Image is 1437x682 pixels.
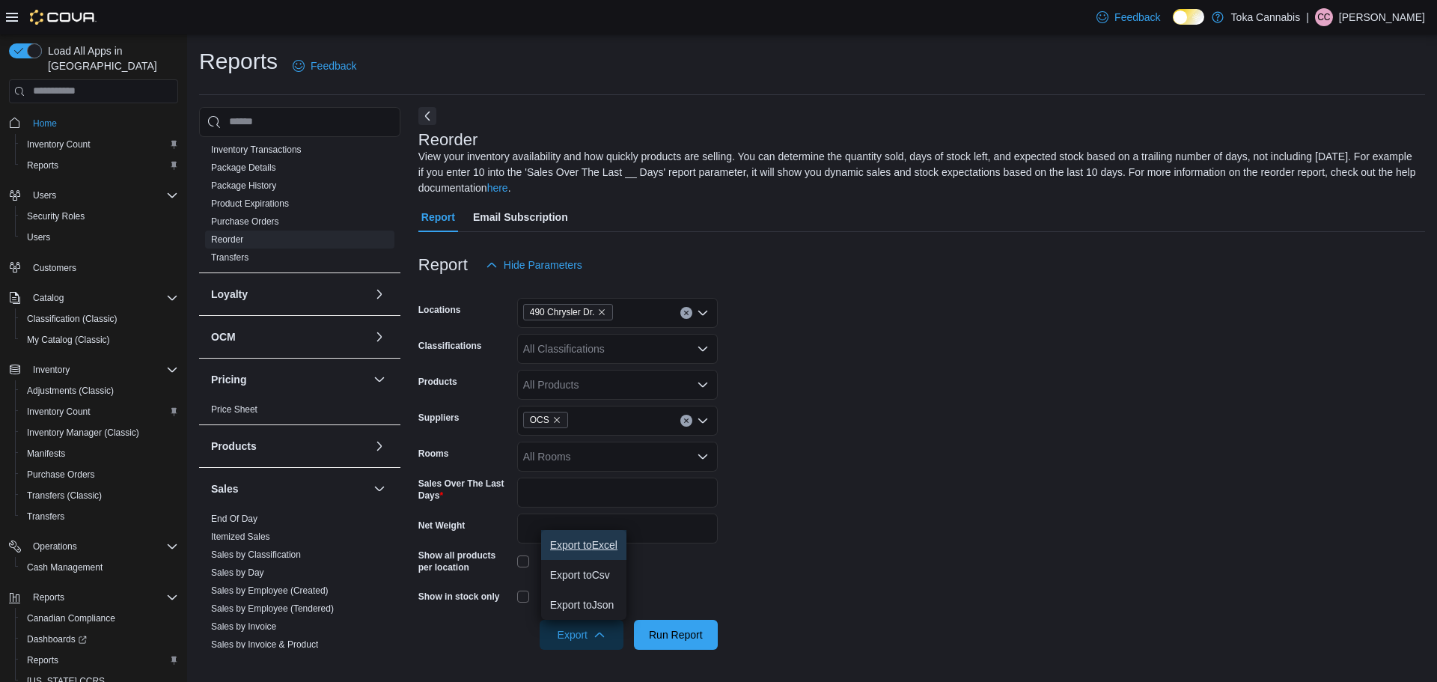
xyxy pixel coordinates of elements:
[418,520,465,532] label: Net Weight
[370,328,388,346] button: OCM
[211,639,318,650] a: Sales by Invoice & Product
[418,549,511,573] label: Show all products per location
[15,422,184,443] button: Inventory Manager (Classic)
[1339,8,1425,26] p: [PERSON_NAME]
[649,627,703,642] span: Run Report
[15,629,184,650] a: Dashboards
[530,305,595,320] span: 490 Chrysler Dr.
[1306,8,1309,26] p: |
[418,591,500,603] label: Show in stock only
[21,403,178,421] span: Inventory Count
[27,258,178,277] span: Customers
[27,186,178,204] span: Users
[42,43,178,73] span: Load All Apps in [GEOGRAPHIC_DATA]
[211,621,276,633] span: Sales by Invoice
[211,404,257,415] span: Price Sheet
[27,334,110,346] span: My Catalog (Classic)
[21,424,178,442] span: Inventory Manager (Classic)
[27,538,83,555] button: Operations
[27,633,87,645] span: Dashboards
[211,514,257,524] a: End Of Day
[21,651,178,669] span: Reports
[21,382,120,400] a: Adjustments (Classic)
[27,361,178,379] span: Inventory
[211,329,367,344] button: OCM
[21,508,178,526] span: Transfers
[211,567,264,579] span: Sales by Day
[199,401,400,424] div: Pricing
[15,206,184,227] button: Security Roles
[21,228,56,246] a: Users
[550,599,617,611] span: Export to Json
[27,385,114,397] span: Adjustments (Classic)
[199,51,400,273] div: Inventory
[33,189,56,201] span: Users
[21,331,178,349] span: My Catalog (Classic)
[211,162,276,174] span: Package Details
[27,612,115,624] span: Canadian Compliance
[21,403,97,421] a: Inventory Count
[1090,2,1166,32] a: Feedback
[211,567,264,578] a: Sales by Day
[21,630,93,648] a: Dashboards
[418,478,511,502] label: Sales Over The Last Days
[211,621,276,632] a: Sales by Invoice
[211,287,367,302] button: Loyalty
[211,404,257,415] a: Price Sheet
[211,198,289,210] span: Product Expirations
[211,532,270,542] a: Itemized Sales
[418,131,478,149] h3: Reorder
[541,530,626,560] button: Export toExcel
[21,630,178,648] span: Dashboards
[21,310,123,328] a: Classification (Classic)
[27,186,62,204] button: Users
[21,558,109,576] a: Cash Management
[680,415,692,427] button: Clear input
[15,443,184,464] button: Manifests
[27,654,58,666] span: Reports
[480,250,588,280] button: Hide Parameters
[15,308,184,329] button: Classification (Classic)
[211,603,334,614] a: Sales by Employee (Tendered)
[418,340,482,352] label: Classifications
[21,445,71,463] a: Manifests
[27,448,65,460] span: Manifests
[549,620,614,650] span: Export
[3,536,184,557] button: Operations
[211,180,276,191] a: Package History
[418,149,1418,196] div: View your inventory availability and how quickly products are selling. You can determine the quan...
[21,331,116,349] a: My Catalog (Classic)
[21,609,178,627] span: Canadian Compliance
[3,257,184,278] button: Customers
[21,487,108,505] a: Transfers (Classic)
[211,481,367,496] button: Sales
[21,445,178,463] span: Manifests
[211,585,329,596] a: Sales by Employee (Created)
[418,412,460,424] label: Suppliers
[211,329,236,344] h3: OCM
[211,439,257,454] h3: Products
[27,289,178,307] span: Catalog
[15,134,184,155] button: Inventory Count
[211,549,301,561] span: Sales by Classification
[211,180,276,192] span: Package History
[3,185,184,206] button: Users
[27,114,178,133] span: Home
[27,159,58,171] span: Reports
[27,427,139,439] span: Inventory Manager (Classic)
[211,162,276,173] a: Package Details
[27,210,85,222] span: Security Roles
[211,216,279,227] a: Purchase Orders
[27,561,103,573] span: Cash Management
[1231,8,1301,26] p: Toka Cannabis
[211,287,248,302] h3: Loyalty
[211,585,329,597] span: Sales by Employee (Created)
[552,415,561,424] button: Remove OCS from selection in this group
[211,372,246,387] h3: Pricing
[550,539,617,551] span: Export to Excel
[697,343,709,355] button: Open list of options
[418,448,449,460] label: Rooms
[211,252,248,264] span: Transfers
[15,464,184,485] button: Purchase Orders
